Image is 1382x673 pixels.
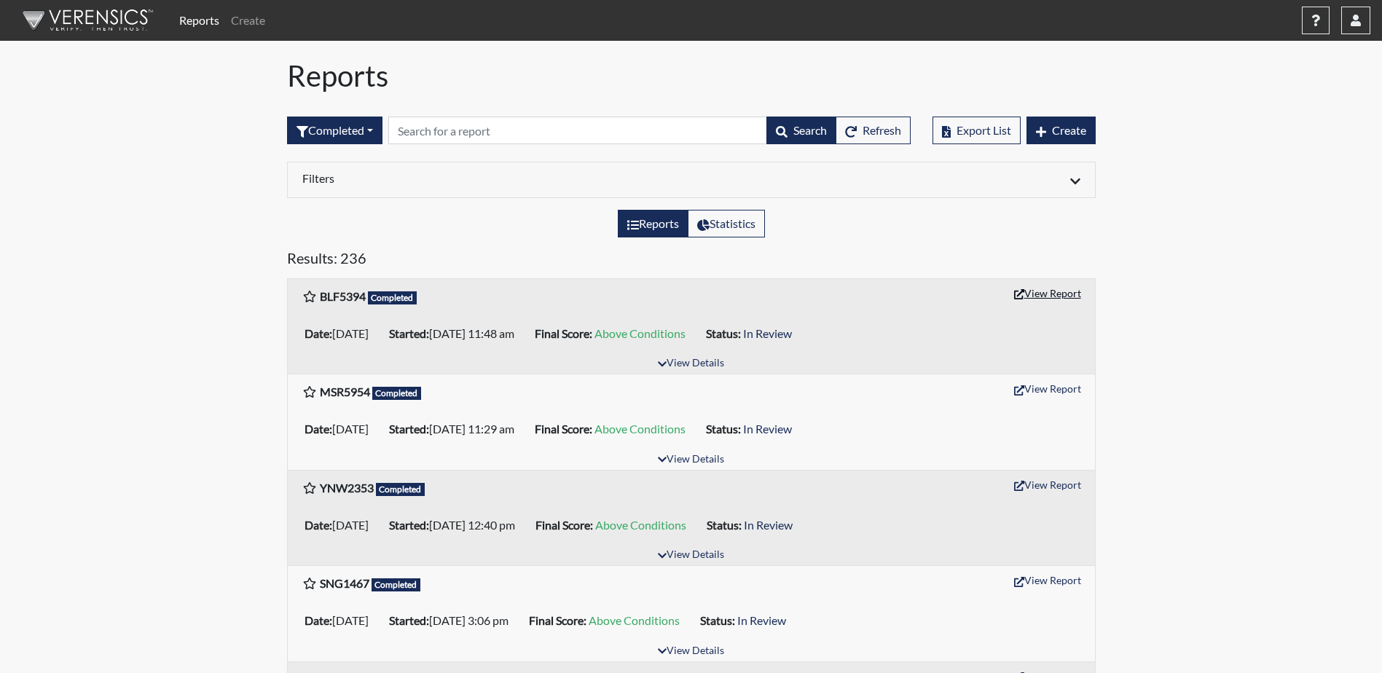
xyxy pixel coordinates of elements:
b: Status: [706,422,741,436]
button: View Details [651,546,731,565]
b: Date: [305,326,332,340]
button: Completed [287,117,382,144]
span: In Review [744,518,793,532]
span: Above Conditions [589,613,680,627]
li: [DATE] 11:29 am [383,417,529,441]
button: Create [1026,117,1096,144]
b: MSR5954 [320,385,370,398]
b: Date: [305,613,332,627]
span: Export List [957,123,1011,137]
button: Export List [933,117,1021,144]
button: View Report [1008,282,1088,304]
span: Search [793,123,827,137]
button: Refresh [836,117,911,144]
span: Refresh [863,123,901,137]
b: Status: [707,518,742,532]
li: [DATE] 11:48 am [383,322,529,345]
span: Completed [372,578,421,591]
li: [DATE] [299,513,383,537]
b: Started: [389,326,429,340]
input: Search by Registration ID, Interview Number, or Investigation Name. [388,117,767,144]
span: Completed [376,483,425,496]
b: YNW2353 [320,481,374,495]
b: Final Score: [535,518,593,532]
span: Above Conditions [594,326,686,340]
b: Status: [700,613,735,627]
a: Reports [173,6,225,35]
li: [DATE] 12:40 pm [383,513,530,537]
button: View Details [651,450,731,470]
span: In Review [743,326,792,340]
span: Create [1052,123,1086,137]
button: View Details [651,354,731,374]
b: Date: [305,422,332,436]
b: Status: [706,326,741,340]
b: Final Score: [535,422,592,436]
b: Started: [389,518,429,532]
a: Create [225,6,271,35]
span: Above Conditions [594,422,686,436]
li: [DATE] [299,609,383,632]
li: [DATE] [299,322,383,345]
b: Date: [305,518,332,532]
span: Above Conditions [595,518,686,532]
div: Click to expand/collapse filters [291,171,1091,189]
button: View Report [1008,377,1088,400]
label: View the list of reports [618,210,688,237]
b: Started: [389,613,429,627]
button: Search [766,117,836,144]
h6: Filters [302,171,680,185]
button: View Details [651,642,731,661]
button: View Report [1008,569,1088,591]
h1: Reports [287,58,1096,93]
button: View Report [1008,473,1088,496]
b: SNG1467 [320,576,369,590]
b: Final Score: [535,326,592,340]
span: In Review [743,422,792,436]
h5: Results: 236 [287,249,1096,272]
span: Completed [368,291,417,304]
span: Completed [372,387,422,400]
li: [DATE] 3:06 pm [383,609,523,632]
b: BLF5394 [320,289,366,303]
label: View statistics about completed interviews [688,210,765,237]
div: Filter by interview status [287,117,382,144]
span: In Review [737,613,786,627]
b: Started: [389,422,429,436]
li: [DATE] [299,417,383,441]
b: Final Score: [529,613,586,627]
